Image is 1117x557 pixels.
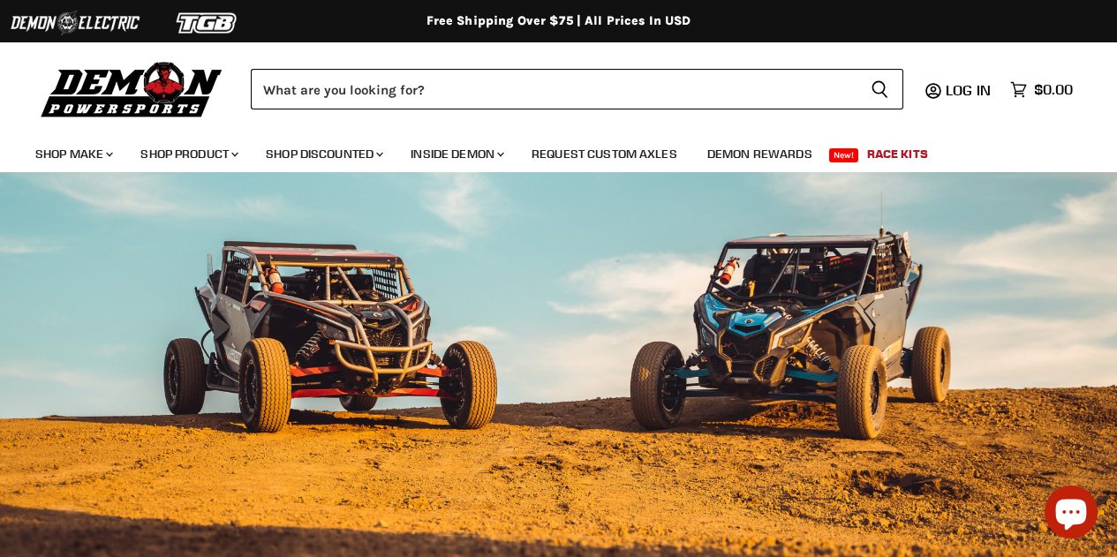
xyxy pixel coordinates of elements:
a: Shop Product [127,136,249,172]
span: Log in [946,81,991,99]
img: Demon Electric Logo 2 [9,6,141,40]
a: Shop Make [22,136,124,172]
a: Inside Demon [397,136,515,172]
a: Race Kits [854,136,941,172]
a: $0.00 [1001,77,1082,102]
a: Demon Rewards [694,136,826,172]
a: Shop Discounted [253,136,394,172]
img: Demon Powersports [35,57,229,120]
ul: Main menu [22,129,1068,172]
button: Search [857,69,903,109]
inbox-online-store-chat: Shopify online store chat [1039,485,1103,543]
span: New! [829,148,859,162]
a: Request Custom Axles [518,136,691,172]
a: Log in [938,82,1001,98]
span: $0.00 [1034,81,1073,98]
form: Product [251,69,903,109]
img: TGB Logo 2 [141,6,274,40]
input: Search [251,69,857,109]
